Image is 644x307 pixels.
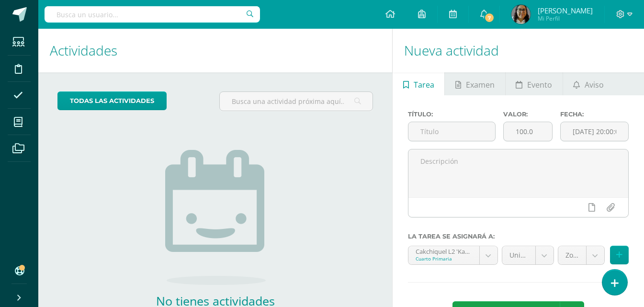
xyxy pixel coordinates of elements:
[538,14,593,23] span: Mi Perfil
[57,91,167,110] a: todas las Actividades
[484,12,495,23] span: 7
[404,29,633,72] h1: Nueva actividad
[445,72,505,95] a: Examen
[408,246,497,264] a: Cakchiquel L2 'Kaqchiquel L2'Cuarto Primaria
[502,246,554,264] a: Unidad 3
[565,246,579,264] span: Zona (100.0%)
[506,72,563,95] a: Evento
[503,111,553,118] label: Valor:
[511,5,531,24] img: 23d0ae235d7beccb18ed4a1acd7fe956.png
[165,150,266,285] img: no_activities.png
[416,246,472,255] div: Cakchiquel L2 'Kaqchiquel L2'
[560,111,629,118] label: Fecha:
[416,255,472,262] div: Cuarto Primaria
[408,233,629,240] label: La tarea se asignará a:
[527,73,552,96] span: Evento
[393,72,444,95] a: Tarea
[558,246,604,264] a: Zona (100.0%)
[45,6,260,23] input: Busca un usuario...
[504,122,552,141] input: Puntos máximos
[538,6,593,15] span: [PERSON_NAME]
[220,92,373,111] input: Busca una actividad próxima aquí...
[561,122,628,141] input: Fecha de entrega
[585,73,604,96] span: Aviso
[466,73,495,96] span: Examen
[408,111,496,118] label: Título:
[50,29,381,72] h1: Actividades
[414,73,434,96] span: Tarea
[408,122,495,141] input: Título
[563,72,614,95] a: Aviso
[509,246,528,264] span: Unidad 3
